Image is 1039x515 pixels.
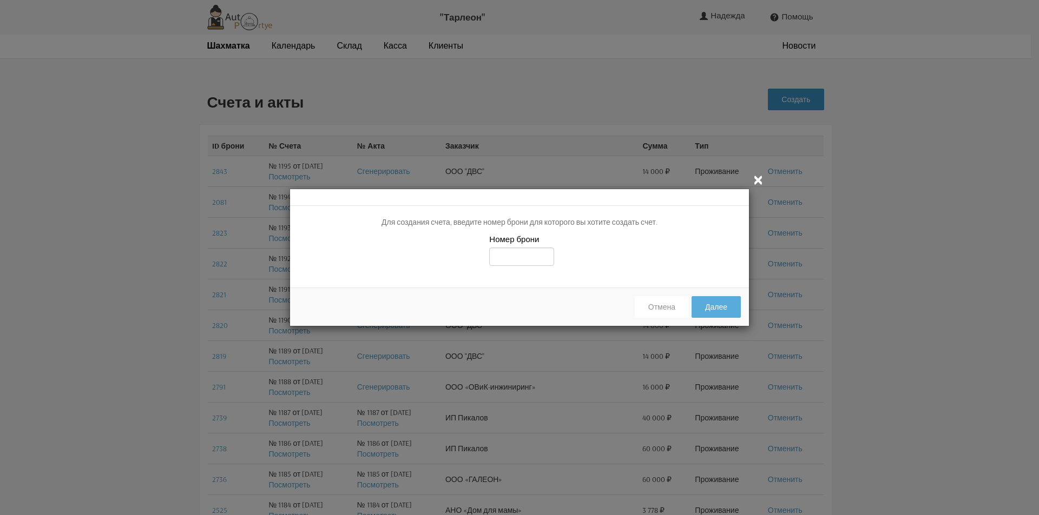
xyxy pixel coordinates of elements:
[635,296,689,318] button: Отмена
[752,173,765,186] i: 
[489,233,539,245] label: Номер брони
[752,172,765,186] button: Закрыть
[298,217,741,228] p: Для создания счета, введите номер брони для которого вы хотите создать счет.
[692,296,741,318] button: Далее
